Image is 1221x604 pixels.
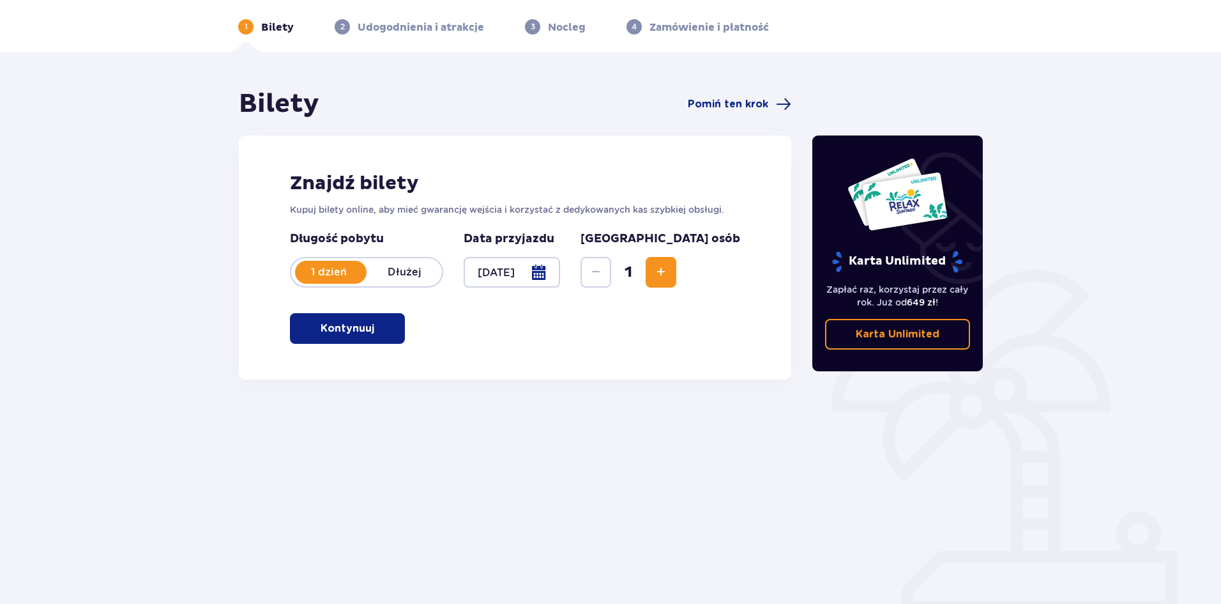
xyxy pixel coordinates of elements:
[646,257,676,288] button: Increase
[245,21,248,33] p: 1
[548,20,586,35] p: Nocleg
[531,21,535,33] p: 3
[239,88,319,120] h1: Bilety
[290,171,740,196] h2: Znajdź bilety
[580,257,611,288] button: Decrease
[632,21,637,33] p: 4
[825,283,971,309] p: Zapłać raz, korzystaj przez cały rok. Już od !
[290,203,740,216] p: Kupuj bilety online, aby mieć gwarancję wejścia i korzystać z dedykowanych kas szybkiej obsługi.
[580,231,740,247] p: [GEOGRAPHIC_DATA] osób
[290,231,443,247] p: Długość pobytu
[340,21,345,33] p: 2
[321,321,374,336] p: Kontynuuj
[358,20,484,35] p: Udogodnienia i atrakcje
[831,251,964,273] p: Karta Unlimited
[688,97,791,112] a: Pomiń ten krok
[367,265,442,279] p: Dłużej
[290,313,405,344] button: Kontynuuj
[614,263,643,282] span: 1
[856,327,939,341] p: Karta Unlimited
[291,265,367,279] p: 1 dzień
[907,297,936,307] span: 649 zł
[825,319,971,350] a: Karta Unlimited
[464,231,554,247] p: Data przyjazdu
[261,20,294,35] p: Bilety
[649,20,769,35] p: Zamówienie i płatność
[688,97,768,111] span: Pomiń ten krok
